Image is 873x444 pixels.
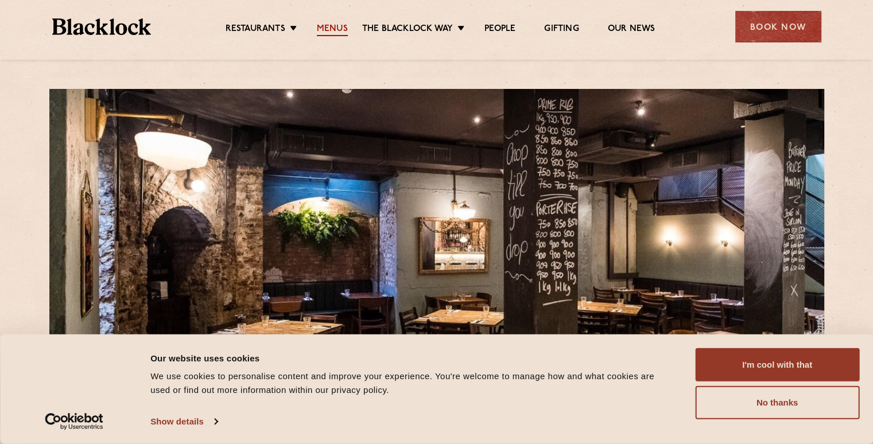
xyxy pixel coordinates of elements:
[226,24,285,36] a: Restaurants
[484,24,515,36] a: People
[608,24,655,36] a: Our News
[695,386,859,419] button: No thanks
[695,348,859,381] button: I'm cool with that
[150,413,217,430] a: Show details
[317,24,348,36] a: Menus
[544,24,579,36] a: Gifting
[150,351,669,365] div: Our website uses cookies
[362,24,453,36] a: The Blacklock Way
[52,18,152,35] img: BL_Textured_Logo-footer-cropped.svg
[150,369,669,397] div: We use cookies to personalise content and improve your experience. You're welcome to manage how a...
[24,413,125,430] a: Usercentrics Cookiebot - opens in a new window
[735,11,821,42] div: Book Now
